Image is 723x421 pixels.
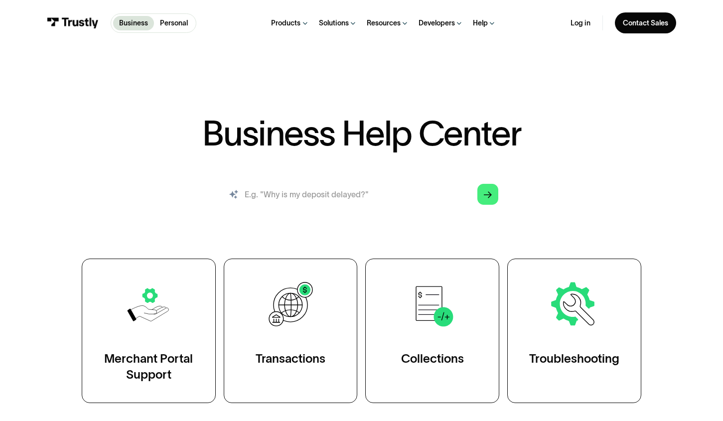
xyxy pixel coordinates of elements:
[507,259,641,404] a: Troubleshooting
[224,259,358,404] a: Transactions
[571,18,590,27] a: Log in
[271,18,300,27] div: Products
[615,12,676,33] a: Contact Sales
[160,18,188,28] p: Personal
[217,178,507,210] form: Search
[202,116,521,150] h1: Business Help Center
[113,16,154,30] a: Business
[47,17,99,28] img: Trustly Logo
[256,351,325,367] div: Transactions
[217,178,507,210] input: search
[473,18,488,27] div: Help
[419,18,455,27] div: Developers
[119,18,148,28] p: Business
[623,18,668,27] div: Contact Sales
[529,351,619,367] div: Troubleshooting
[154,16,194,30] a: Personal
[102,351,195,383] div: Merchant Portal Support
[367,18,401,27] div: Resources
[319,18,349,27] div: Solutions
[365,259,499,404] a: Collections
[401,351,464,367] div: Collections
[82,259,216,404] a: Merchant Portal Support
